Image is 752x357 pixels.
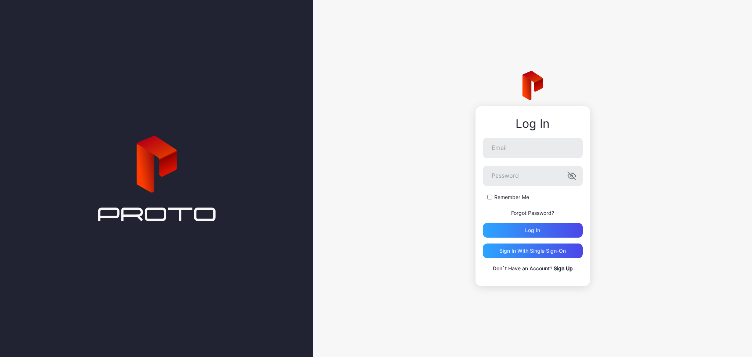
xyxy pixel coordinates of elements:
[567,172,576,180] button: Password
[483,138,583,158] input: Email
[483,223,583,238] button: Log in
[499,248,566,254] div: Sign in With Single Sign-On
[494,194,529,201] label: Remember Me
[554,265,573,271] a: Sign Up
[511,210,554,216] a: Forgot Password?
[525,227,540,233] div: Log in
[483,117,583,130] div: Log In
[483,264,583,273] p: Don`t Have an Account?
[483,244,583,258] button: Sign in With Single Sign-On
[483,166,583,186] input: Password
